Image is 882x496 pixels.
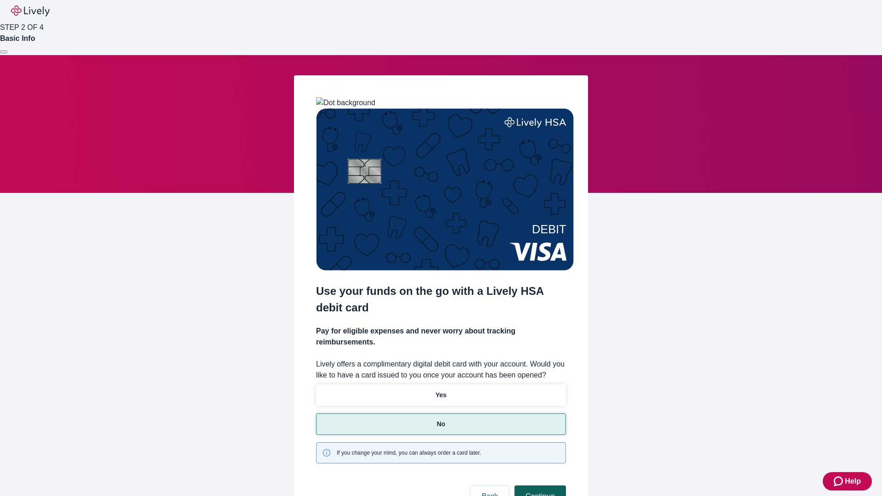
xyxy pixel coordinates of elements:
p: No [437,419,446,429]
img: Debit card [316,108,574,271]
span: If you change your mind, you can always order a card later. [337,449,481,457]
label: Lively offers a complimentary digital debit card with your account. Would you like to have a card... [316,359,566,381]
img: Dot background [316,97,375,108]
h4: Pay for eligible expenses and never worry about tracking reimbursements. [316,326,566,348]
button: Yes [316,384,566,406]
svg: Zendesk support icon [834,476,845,487]
button: Zendesk support iconHelp [823,472,872,490]
p: Yes [435,390,447,400]
h2: Use your funds on the go with a Lively HSA debit card [316,283,566,316]
span: Help [845,476,861,487]
img: Lively [11,6,50,17]
button: No [316,413,566,435]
